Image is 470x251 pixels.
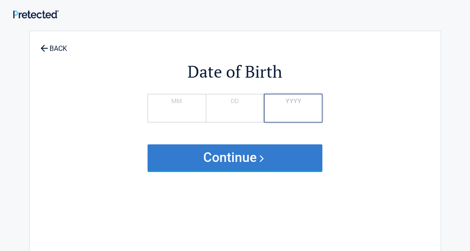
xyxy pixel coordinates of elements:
[78,61,392,83] h2: Date of Birth
[39,37,69,52] a: BACK
[286,97,301,106] label: YYYY
[13,10,59,18] img: Main Logo
[231,97,239,106] label: DD
[148,144,323,171] button: Continue
[171,97,182,106] label: MM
